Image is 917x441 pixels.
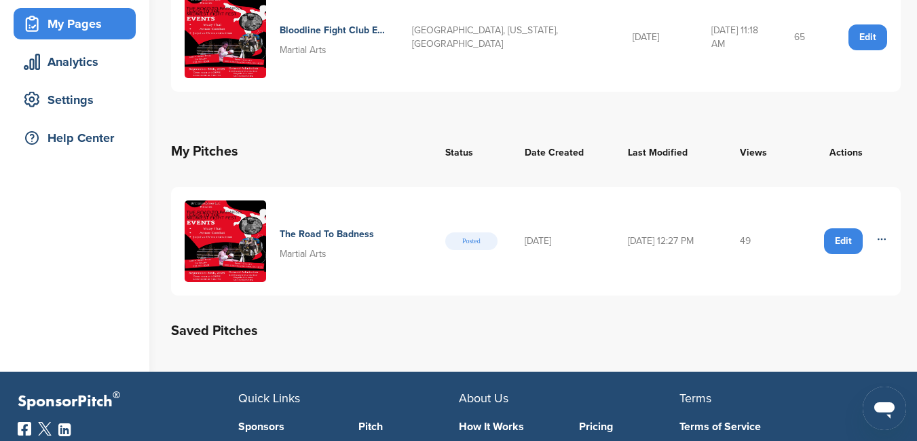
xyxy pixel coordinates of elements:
[614,127,726,176] th: Last Modified
[511,127,615,176] th: Date Created
[280,23,385,38] h4: Bloodline Fight Club Enterprises Llc
[18,392,238,412] p: SponsorPitch
[445,232,497,250] span: Posted
[824,228,863,254] a: Edit
[848,24,887,50] a: Edit
[679,421,880,432] a: Terms of Service
[863,387,906,430] iframe: Button to launch messaging window
[238,421,339,432] a: Sponsors
[20,50,136,74] div: Analytics
[726,187,791,296] td: 49
[358,421,459,432] a: Pitch
[20,126,136,150] div: Help Center
[171,127,432,176] th: My Pitches
[280,44,326,56] span: Martial Arts
[614,187,726,296] td: [DATE] 12:27 PM
[14,8,136,39] a: My Pages
[20,12,136,36] div: My Pages
[14,84,136,116] a: Settings
[238,391,300,406] span: Quick Links
[171,320,901,342] h2: Saved Pitches
[185,200,418,282] a: 8ddedfe6 5bc8 40dd bba3 c92922954678 The Road To Badness Martial Arts
[280,227,374,242] h4: The Road To Badness
[185,200,266,282] img: 8ddedfe6 5bc8 40dd bba3 c92922954678
[511,187,615,296] td: [DATE]
[679,391,711,406] span: Terms
[726,127,791,176] th: Views
[432,127,510,176] th: Status
[280,248,326,260] span: Martial Arts
[792,127,901,176] th: Actions
[579,421,679,432] a: Pricing
[38,422,52,436] img: Twitter
[14,46,136,77] a: Analytics
[18,422,31,436] img: Facebook
[14,122,136,154] a: Help Center
[459,421,559,432] a: How It Works
[113,387,120,404] span: ®
[20,88,136,112] div: Settings
[459,391,508,406] span: About Us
